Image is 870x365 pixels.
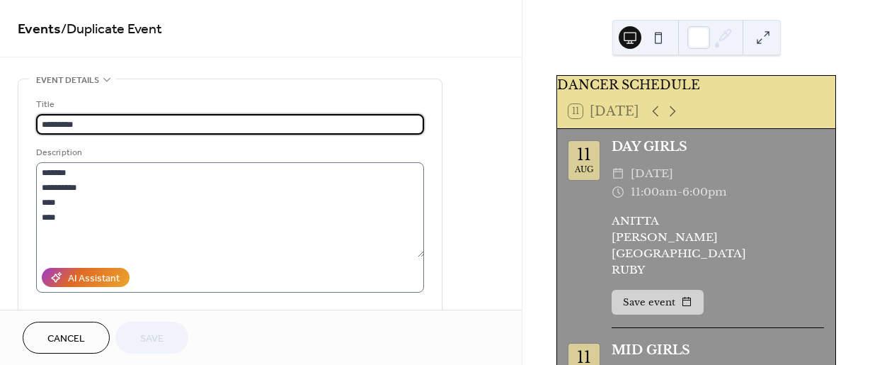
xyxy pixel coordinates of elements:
[61,16,162,43] span: / Duplicate Event
[18,16,61,43] a: Events
[557,76,835,94] div: DANCER SCHEDULE
[612,137,824,156] div: DAY GIRLS
[47,332,85,347] span: Cancel
[612,213,824,278] div: ANITTA [PERSON_NAME] [GEOGRAPHIC_DATA] RUBY
[682,183,727,201] span: 6:00pm
[677,183,682,201] span: -
[36,97,421,112] div: Title
[612,290,704,315] button: Save event
[631,164,673,183] span: [DATE]
[612,164,624,183] div: ​
[36,73,99,88] span: Event details
[612,341,824,359] div: MID GIRLS
[577,147,591,163] div: 11
[575,166,594,174] div: Aug
[612,183,624,201] div: ​
[68,271,120,286] div: AI Assistant
[42,268,130,287] button: AI Assistant
[36,145,421,160] div: Description
[23,322,110,354] button: Cancel
[631,183,677,201] span: 11:00am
